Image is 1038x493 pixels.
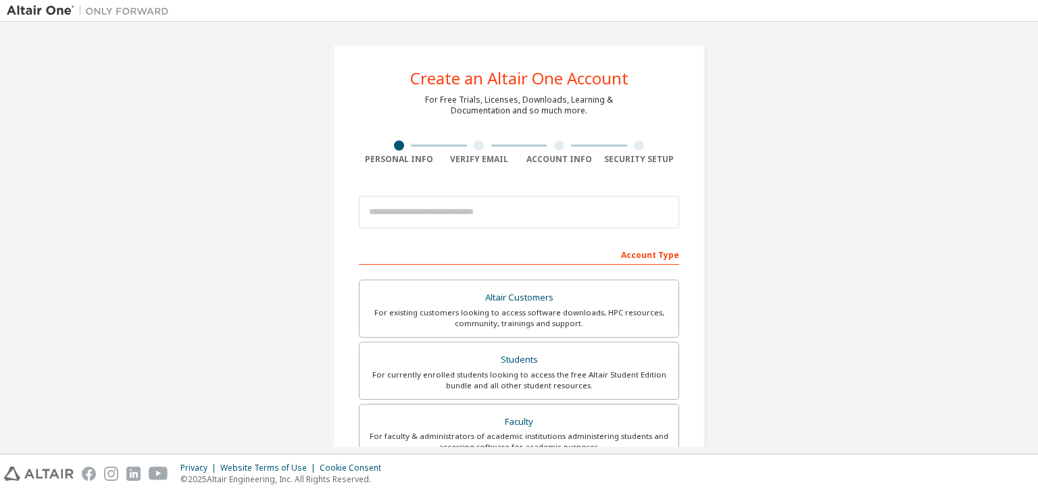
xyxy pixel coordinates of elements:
p: © 2025 Altair Engineering, Inc. All Rights Reserved. [180,473,389,485]
div: Altair Customers [368,288,670,307]
div: Security Setup [599,154,680,165]
div: Privacy [180,463,220,473]
div: Account Type [359,243,679,265]
img: youtube.svg [149,467,168,481]
div: Website Terms of Use [220,463,320,473]
div: Account Info [519,154,599,165]
img: facebook.svg [82,467,96,481]
div: Faculty [368,413,670,432]
div: For faculty & administrators of academic institutions administering students and accessing softwa... [368,431,670,452]
div: Verify Email [439,154,520,165]
div: For currently enrolled students looking to access the free Altair Student Edition bundle and all ... [368,369,670,391]
img: linkedin.svg [126,467,141,481]
div: Cookie Consent [320,463,389,473]
img: instagram.svg [104,467,118,481]
img: altair_logo.svg [4,467,74,481]
div: For existing customers looking to access software downloads, HPC resources, community, trainings ... [368,307,670,329]
img: Altair One [7,4,176,18]
div: Create an Altair One Account [410,70,628,86]
div: Students [368,351,670,369]
div: For Free Trials, Licenses, Downloads, Learning & Documentation and so much more. [425,95,613,116]
div: Personal Info [359,154,439,165]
